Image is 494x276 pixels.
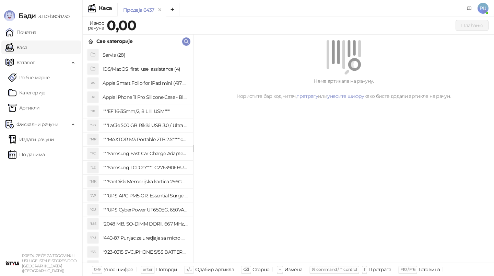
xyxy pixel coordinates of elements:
span: 0-9 [94,267,100,272]
button: Плаћање [456,20,489,31]
strong: 0,00 [107,17,136,34]
div: grid [83,48,193,263]
span: f [364,267,365,272]
a: Издати рачуни [8,133,54,146]
h4: """SanDisk Memorijska kartica 256GB microSDXC sa SD adapterom SDSQXA1-256G-GN6MA - Extreme PLUS, ... [103,176,188,187]
h4: "440-87 Punjac za uredjaje sa micro USB portom 4/1, Stand." [103,232,188,243]
div: Све категорије [96,37,132,45]
a: Документација [464,3,475,14]
button: remove [155,7,164,13]
div: "AP [87,190,98,201]
div: Сторно [252,265,270,274]
span: PU [478,3,489,14]
span: Бади [19,12,36,20]
div: "CU [87,204,98,215]
div: Унос шифре [104,265,133,274]
a: Каса [5,41,27,54]
div: AS [87,78,98,89]
span: F10 / F16 [400,267,415,272]
a: Почетна [5,25,36,39]
h4: """LaCie 500 GB Rikiki USB 3.0 / Ultra Compact & Resistant aluminum / USB 3.0 / 2.5""""""" [103,120,188,131]
span: Фискални рачуни [16,117,58,131]
div: Продаја 6437 [123,6,154,14]
div: "MS [87,218,98,229]
div: "18 [87,106,98,117]
a: Категорије [8,86,46,100]
div: Измена [284,265,302,274]
div: "FC [87,148,98,159]
span: ↑/↓ [186,267,192,272]
div: "MP [87,134,98,145]
img: 64x64-companyLogo-77b92cf4-9946-4f36-9751-bf7bb5fd2c7d.png [5,256,19,270]
div: Нема артикала на рачуну. Користите бар код читач, или како бисте додали артикле на рачун. [202,77,486,100]
div: "MK [87,176,98,187]
div: Потврди [156,265,177,274]
small: PREDUZEĆE ZA TRGOVINU I USLUGE ISTYLE STORES DOO [GEOGRAPHIC_DATA] ([GEOGRAPHIC_DATA]) [22,253,77,273]
h4: """Samsung LCD 27"""" C27F390FHUXEN""" [103,162,188,173]
h4: Apple iPhone 11 Pro Silicone Case - Black [103,92,188,103]
div: Одабир артикла [195,265,234,274]
h4: Apple Smart Folio for iPad mini (A17 Pro) - Sage [103,78,188,89]
h4: iOS/MacOS_first_use_assistance (4) [103,64,188,74]
img: Logo [4,10,15,21]
h4: """MAXTOR M3 Portable 2TB 2.5"""" crni eksterni hard disk HX-M201TCB/GM""" [103,134,188,145]
div: Каса [99,5,112,11]
a: По данима [8,148,45,161]
div: "L2 [87,162,98,173]
h4: "923-0315 SVC,IPHONE 5/5S BATTERY REMOVAL TRAY Držač za iPhone sa kojim se otvara display [103,246,188,257]
span: + [279,267,281,272]
div: AI [87,92,98,103]
h4: """UPS CyberPower UT650EG, 650VA/360W , line-int., s_uko, desktop""" [103,204,188,215]
div: Износ рачуна [86,19,105,32]
a: ArtikliАртикли [8,101,40,115]
a: унесите шифру [327,93,364,99]
h4: Servis (28) [103,49,188,60]
div: "5G [87,120,98,131]
h4: """UPS APC PM5-GR, Essential Surge Arrest,5 utic_nica""" [103,190,188,201]
a: Робне марке [8,71,50,84]
div: "SD [87,261,98,272]
h4: """Samsung Fast Car Charge Adapter, brzi auto punja_, boja crna""" [103,148,188,159]
span: ⌘ command / ⌃ control [311,267,357,272]
span: 3.11.0-b80b730 [36,13,69,20]
span: Каталог [16,56,35,69]
h4: "2048 MB, SO-DIMM DDRII, 667 MHz, Napajanje 1,8 0,1 V, Latencija CL5" [103,218,188,229]
button: Add tab [166,3,179,16]
div: "S5 [87,246,98,257]
span: enter [143,267,153,272]
div: Готовина [419,265,440,274]
a: претрагу [296,93,318,99]
h4: "923-0448 SVC,IPHONE,TOURQUE DRIVER KIT .65KGF- CM Šrafciger " [103,261,188,272]
div: "PU [87,232,98,243]
h4: """EF 16-35mm/2, 8 L III USM""" [103,106,188,117]
span: ⌫ [243,267,249,272]
div: Претрага [368,265,391,274]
